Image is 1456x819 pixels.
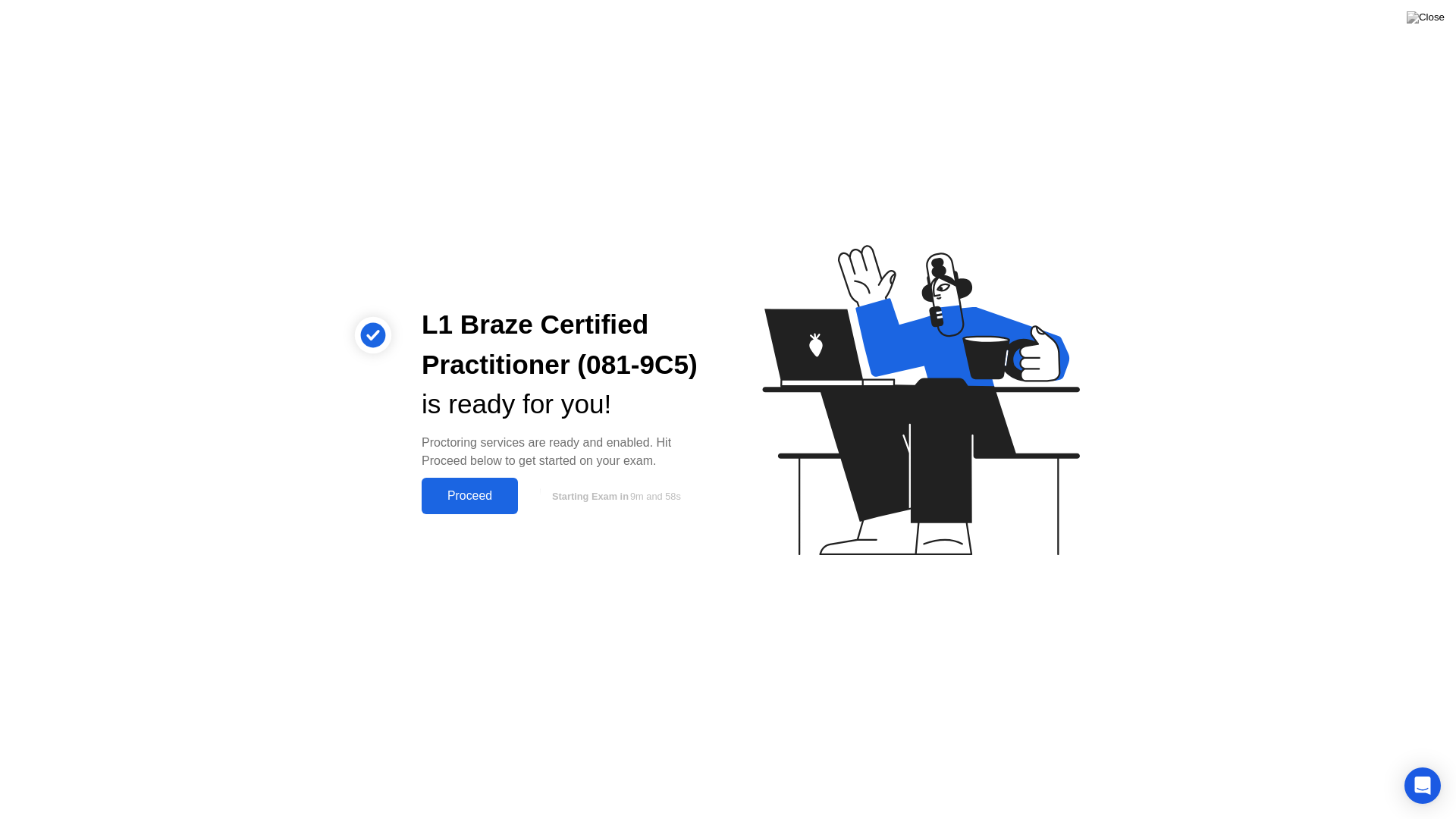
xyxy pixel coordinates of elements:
[422,305,704,385] div: L1 Braze Certified Practitioner (081-9C5)
[422,478,518,514] button: Proceed
[630,491,681,502] span: 9m and 58s
[1404,767,1441,804] div: Open Intercom Messenger
[422,384,704,425] div: is ready for you!
[426,489,513,503] div: Proceed
[422,434,704,470] div: Proctoring services are ready and enabled. Hit Proceed below to get started on your exam.
[526,482,704,510] button: Starting Exam in9m and 58s
[1407,11,1445,24] img: Close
